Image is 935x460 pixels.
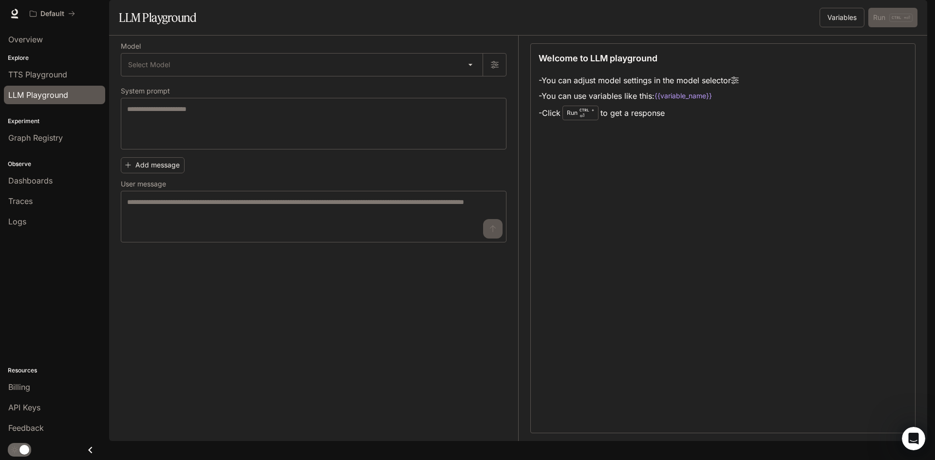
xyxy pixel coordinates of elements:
[121,88,170,94] p: System prompt
[25,4,79,23] button: All workspaces
[654,91,712,101] code: {{variable_name}}
[128,60,170,70] span: Select Model
[539,73,739,88] li: - You can adjust model settings in the model selector
[539,104,739,122] li: - Click to get a response
[40,10,64,18] p: Default
[539,52,657,65] p: Welcome to LLM playground
[580,107,594,119] p: ⏎
[121,157,185,173] button: Add message
[562,106,598,120] div: Run
[820,8,864,27] button: Variables
[121,181,166,187] p: User message
[902,427,925,450] iframe: Intercom live chat
[119,8,196,27] h1: LLM Playground
[580,107,594,113] p: CTRL +
[121,54,483,76] div: Select Model
[539,88,739,104] li: - You can use variables like this:
[121,43,141,50] p: Model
